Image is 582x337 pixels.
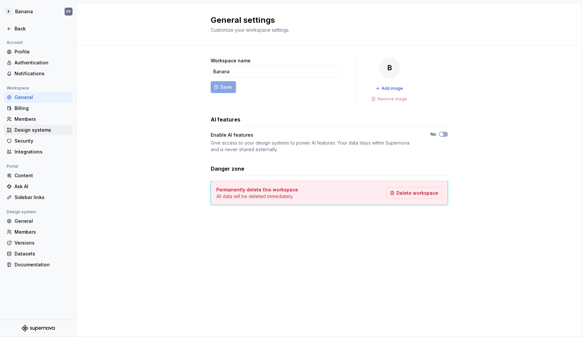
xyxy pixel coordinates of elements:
a: Integrations [4,147,73,157]
a: Content [4,170,73,181]
button: BBananaPP [1,4,75,19]
div: Portal [4,162,21,170]
h2: General settings [211,15,440,25]
a: Billing [4,103,73,114]
div: Give access to your design systems to power AI features. Your data stays within Supernova and is ... [211,140,419,153]
p: All data will be deleted immediately. [216,193,298,200]
div: Notifications [15,70,70,77]
h3: Danger zone [211,165,244,173]
div: Back [15,25,70,32]
div: Security [15,138,70,144]
div: Versions [15,240,70,246]
a: Design systems [4,125,73,135]
button: Add image [374,84,406,93]
div: Billing [15,105,70,112]
label: No [431,132,436,137]
a: General [4,92,73,103]
div: Design system [4,208,39,216]
div: Members [15,116,70,122]
div: Enable AI features [211,132,419,138]
div: Account [4,39,25,47]
a: Sidebar links [4,192,73,203]
div: Datasets [15,251,70,257]
a: Members [4,114,73,124]
div: B [379,57,400,79]
div: Banana [15,8,33,15]
div: Ask AI [15,183,70,190]
a: Authentication [4,57,73,68]
a: Notifications [4,68,73,79]
svg: Supernova Logo [22,325,55,332]
a: Datasets [4,249,73,259]
span: Delete workspace [396,190,438,196]
div: Workspace [4,84,32,92]
a: Versions [4,238,73,248]
button: Delete workspace [387,187,443,199]
div: Authentication [15,59,70,66]
span: Add image [382,86,403,91]
div: Documentation [15,261,70,268]
span: Customize your workspace settings. [211,27,290,33]
a: Ask AI [4,181,73,192]
a: General [4,216,73,226]
a: Back [4,23,73,34]
div: Members [15,229,70,235]
div: Integrations [15,149,70,155]
div: Content [15,172,70,179]
h3: AI features [211,116,240,123]
div: Profile [15,49,70,55]
a: Profile [4,47,73,57]
div: PP [66,9,71,14]
a: Documentation [4,259,73,270]
div: Design systems [15,127,70,133]
h4: Permanently delete this workspace [216,186,298,193]
div: Sidebar links [15,194,70,201]
div: General [15,218,70,224]
div: B [5,8,13,16]
a: Security [4,136,73,146]
div: General [15,94,70,101]
label: Workspace name [211,57,251,64]
a: Members [4,227,73,237]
